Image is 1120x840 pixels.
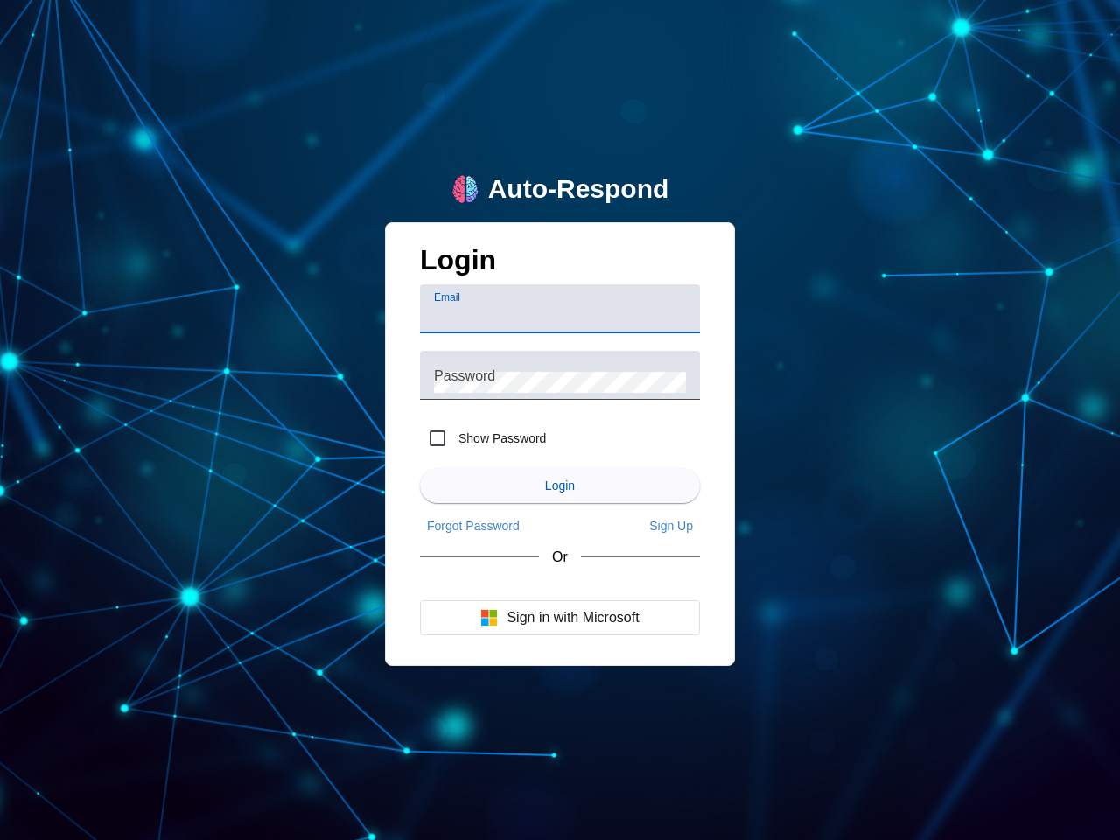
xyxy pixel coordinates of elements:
mat-label: Password [434,368,495,383]
img: Microsoft logo [480,609,498,626]
a: logoAuto-Respond [451,174,669,205]
label: Show Password [455,430,546,447]
span: Login [545,479,575,493]
mat-label: Email [434,292,460,304]
h1: Login [420,244,700,285]
button: Login [420,468,700,503]
span: Or [552,549,568,565]
span: Forgot Password [427,519,520,533]
button: Sign in with Microsoft [420,600,700,635]
span: Sign Up [649,519,693,533]
img: logo [451,175,479,203]
div: Auto-Respond [488,174,669,205]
